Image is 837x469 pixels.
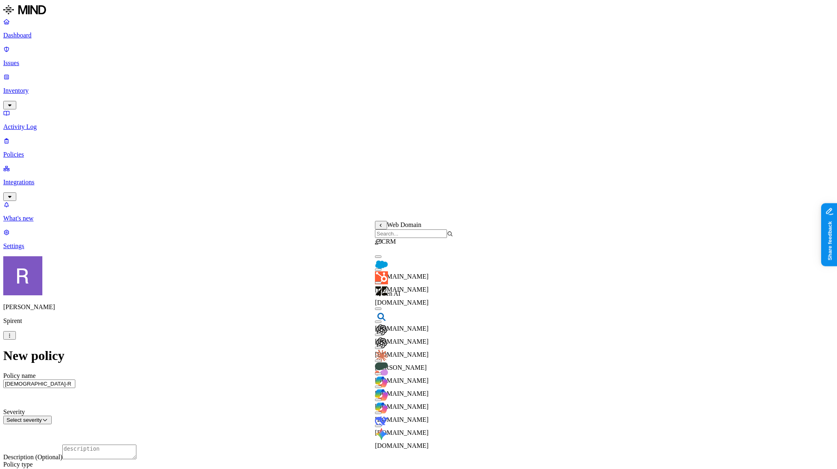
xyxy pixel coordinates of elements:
img: cohere.com favicon [375,362,388,375]
img: chat.openai.com favicon [375,323,388,336]
a: Policies [3,137,834,158]
img: Rich Thompson [3,256,42,295]
div: Gen AI [375,290,453,297]
img: claude.ai favicon [375,349,388,362]
span: [DOMAIN_NAME] [375,299,429,306]
img: copilot.microsoft.com favicon [375,388,388,401]
p: Integrations [3,179,834,186]
input: name [3,380,75,388]
p: Spirent [3,317,834,325]
span: Web Domain [387,221,421,228]
p: Inventory [3,87,834,94]
img: m365.cloud.microsoft favicon [375,401,388,414]
img: hubspot.com favicon [375,271,388,284]
p: Policies [3,151,834,158]
label: Policy name [3,372,36,379]
h1: New policy [3,348,834,363]
label: Severity [3,408,25,415]
a: Activity Log [3,109,834,131]
img: zendesk.com favicon [375,284,388,297]
img: MIND [3,3,46,16]
img: copilot.cloud.microsoft favicon [375,375,388,388]
a: Dashboard [3,18,834,39]
p: Issues [3,59,834,67]
img: bing.com favicon [375,310,388,323]
a: Integrations [3,165,834,200]
a: What's new [3,201,834,222]
img: salesforce.com favicon [375,258,388,271]
a: MIND [3,3,834,18]
img: chatgpt.com favicon [375,336,388,349]
a: Settings [3,229,834,250]
p: Dashboard [3,32,834,39]
div: CRM [375,238,453,245]
p: Activity Log [3,123,834,131]
input: Search... [375,229,447,238]
img: deepseek.com favicon [375,414,388,428]
label: Policy type [3,461,33,468]
span: [DOMAIN_NAME] [375,442,429,449]
label: Description (Optional) [3,454,62,460]
img: gemini.google.com favicon [375,428,388,441]
a: Inventory [3,73,834,108]
a: Issues [3,46,834,67]
p: Settings [3,242,834,250]
p: What's new [3,215,834,222]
